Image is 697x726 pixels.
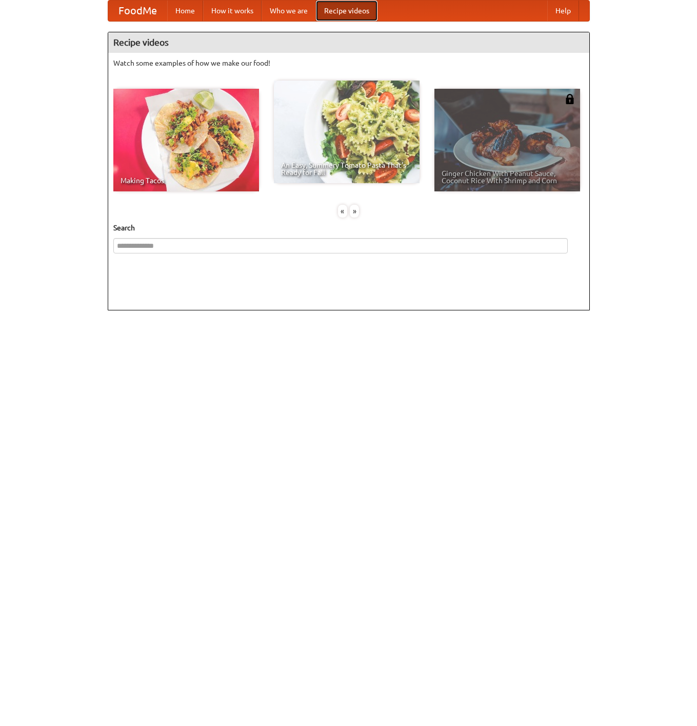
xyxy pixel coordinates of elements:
div: » [350,205,359,218]
a: An Easy, Summery Tomato Pasta That's Ready for Fall [274,81,420,183]
p: Watch some examples of how we make our food! [113,58,584,68]
span: Making Tacos [121,177,252,184]
a: Making Tacos [113,89,259,191]
a: How it works [203,1,262,21]
h5: Search [113,223,584,233]
h4: Recipe videos [108,32,589,53]
a: Recipe videos [316,1,377,21]
a: Home [167,1,203,21]
span: An Easy, Summery Tomato Pasta That's Ready for Fall [281,162,412,176]
a: Who we are [262,1,316,21]
img: 483408.png [565,94,575,104]
div: « [338,205,347,218]
a: Help [547,1,579,21]
a: FoodMe [108,1,167,21]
